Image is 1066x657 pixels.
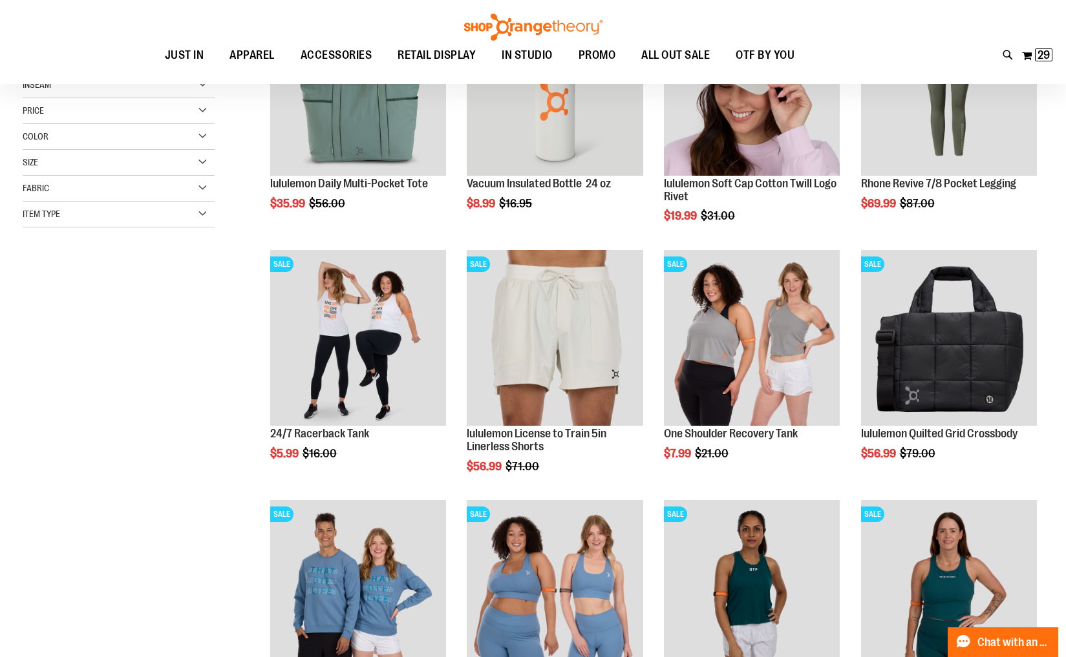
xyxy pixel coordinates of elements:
span: Size [23,157,38,167]
span: OTF BY YOU [736,41,794,70]
span: $5.99 [270,447,301,460]
a: lululemon Quilted Grid CrossbodySALE [861,250,1037,428]
span: RETAIL DISPLAY [398,41,476,70]
span: IN STUDIO [502,41,553,70]
span: $56.99 [861,447,898,460]
a: 24/7 Racerback TankSALE [270,250,446,428]
span: Fabric [23,183,49,193]
span: SALE [664,506,687,522]
button: Chat with an Expert [948,627,1059,657]
span: SALE [467,506,490,522]
span: APPAREL [229,41,275,70]
img: lululemon Quilted Grid Crossbody [861,250,1037,426]
a: lululemon License to Train 5in Linerless ShortsSALE [467,250,643,428]
a: lululemon Quilted Grid Crossbody [861,427,1018,440]
span: $7.99 [664,447,693,460]
span: 29 [1038,48,1050,61]
img: 24/7 Racerback Tank [270,250,446,426]
img: lululemon License to Train 5in Linerless Shorts [467,250,643,426]
span: $87.00 [900,197,937,210]
div: product [855,244,1043,493]
span: SALE [270,256,293,272]
span: $31.00 [701,209,737,222]
span: ACCESSORIES [301,41,372,70]
span: $21.00 [695,447,730,460]
img: Shop Orangetheory [462,14,604,41]
span: $35.99 [270,197,307,210]
span: Price [23,105,44,116]
a: Vacuum Insulated Bottle 24 oz [467,177,611,190]
a: lululemon Daily Multi-Pocket Tote [270,177,428,190]
span: SALE [270,506,293,522]
span: SALE [861,256,884,272]
span: $19.99 [664,209,699,222]
span: $79.00 [900,447,937,460]
span: PROMO [579,41,616,70]
span: $69.99 [861,197,898,210]
a: 24/7 Racerback Tank [270,427,369,440]
span: $56.99 [467,460,504,473]
span: JUST IN [165,41,204,70]
span: Item Type [23,209,60,219]
span: $56.00 [309,197,347,210]
a: lululemon Soft Cap Cotton Twill Logo Rivet [664,177,837,203]
a: Main view of One Shoulder Recovery TankSALE [664,250,840,428]
span: ALL OUT SALE [641,41,710,70]
span: SALE [664,256,687,272]
a: One Shoulder Recovery Tank [664,427,798,440]
span: $16.00 [303,447,339,460]
span: Inseam [23,79,51,90]
span: SALE [467,256,490,272]
div: product [657,244,846,493]
a: lululemon License to Train 5in Linerless Shorts [467,427,606,453]
span: $16.95 [499,197,534,210]
span: SALE [861,506,884,522]
img: Main view of One Shoulder Recovery Tank [664,250,840,426]
span: $8.99 [467,197,497,210]
span: Chat with an Expert [977,636,1050,649]
span: $71.00 [506,460,541,473]
div: product [460,244,649,506]
span: Color [23,131,48,141]
a: Rhone Revive 7/8 Pocket Legging [861,177,1016,190]
div: product [264,244,453,493]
